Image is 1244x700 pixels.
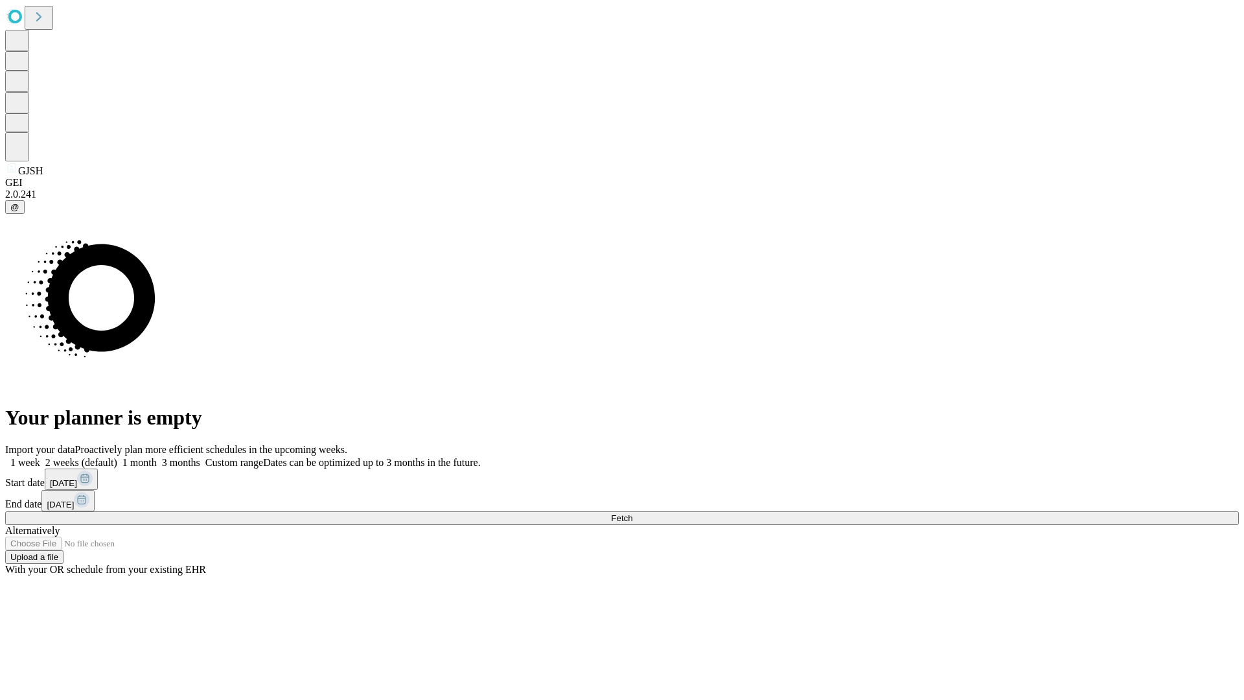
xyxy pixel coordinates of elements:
span: With your OR schedule from your existing EHR [5,564,206,575]
span: Dates can be optimized up to 3 months in the future. [263,457,480,468]
div: 2.0.241 [5,189,1239,200]
span: [DATE] [47,500,74,509]
button: @ [5,200,25,214]
span: GJSH [18,165,43,176]
span: Alternatively [5,525,60,536]
div: GEI [5,177,1239,189]
span: [DATE] [50,478,77,488]
span: Import your data [5,444,75,455]
h1: Your planner is empty [5,406,1239,430]
span: Custom range [205,457,263,468]
span: Fetch [611,513,632,523]
span: Proactively plan more efficient schedules in the upcoming weeks. [75,444,347,455]
span: 1 month [122,457,157,468]
span: 2 weeks (default) [45,457,117,468]
button: Fetch [5,511,1239,525]
span: 1 week [10,457,40,468]
button: [DATE] [41,490,95,511]
div: End date [5,490,1239,511]
button: Upload a file [5,550,63,564]
div: Start date [5,469,1239,490]
span: 3 months [162,457,200,468]
span: @ [10,202,19,212]
button: [DATE] [45,469,98,490]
